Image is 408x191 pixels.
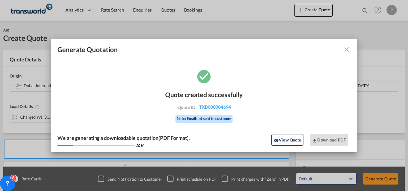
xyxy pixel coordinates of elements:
div: 20 % [136,143,143,148]
md-icon: icon-download [312,138,317,143]
div: Note: Email not sent to customer [175,115,233,123]
md-dialog: Generate Quotation Quote ... [51,39,357,152]
div: Quote ID : [167,104,241,110]
div: Quote created successfully [165,91,243,98]
md-icon: icon-eye [274,138,279,143]
span: Generate Quotation [57,45,118,54]
button: icon-eyeView Quote [271,134,303,146]
button: Download PDF [310,134,348,146]
md-icon: icon-close fg-AAA8AD cursor m-0 [343,46,351,53]
md-icon: icon-checkbox-marked-circle [196,68,212,84]
div: We are generating a downloadable quotation(PDF Format). [57,134,190,141]
span: TXB000004694 [199,104,231,110]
